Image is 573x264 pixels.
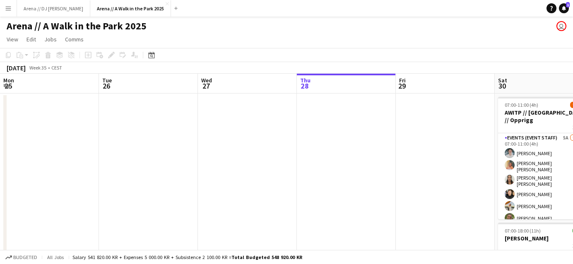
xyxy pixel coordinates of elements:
[559,3,569,13] a: 1
[102,77,112,84] span: Tue
[299,81,311,91] span: 28
[46,254,65,260] span: All jobs
[505,228,541,234] span: 07:00-18:00 (11h)
[7,64,26,72] div: [DATE]
[62,34,87,45] a: Comms
[41,34,60,45] a: Jobs
[26,36,36,43] span: Edit
[23,34,39,45] a: Edit
[27,65,48,71] span: Week 35
[300,77,311,84] span: Thu
[7,20,147,32] h1: Arena // A Walk in the Park 2025
[44,36,57,43] span: Jobs
[556,21,566,31] app-user-avatar: Viktoria Svenskerud
[13,254,37,260] span: Budgeted
[201,77,212,84] span: Wed
[17,0,90,17] button: Arena // DJ [PERSON_NAME]
[498,77,507,84] span: Sat
[231,254,302,260] span: Total Budgeted 548 920.00 KR
[4,253,39,262] button: Budgeted
[65,36,84,43] span: Comms
[3,34,22,45] a: View
[505,102,538,108] span: 07:00-11:00 (4h)
[497,81,507,91] span: 30
[51,65,62,71] div: CEST
[399,77,406,84] span: Fri
[7,36,18,43] span: View
[3,77,14,84] span: Mon
[90,0,171,17] button: Arena // A Walk in the Park 2025
[101,81,112,91] span: 26
[72,254,302,260] div: Salary 541 820.00 KR + Expenses 5 000.00 KR + Subsistence 2 100.00 KR =
[398,81,406,91] span: 29
[2,81,14,91] span: 25
[200,81,212,91] span: 27
[566,2,570,7] span: 1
